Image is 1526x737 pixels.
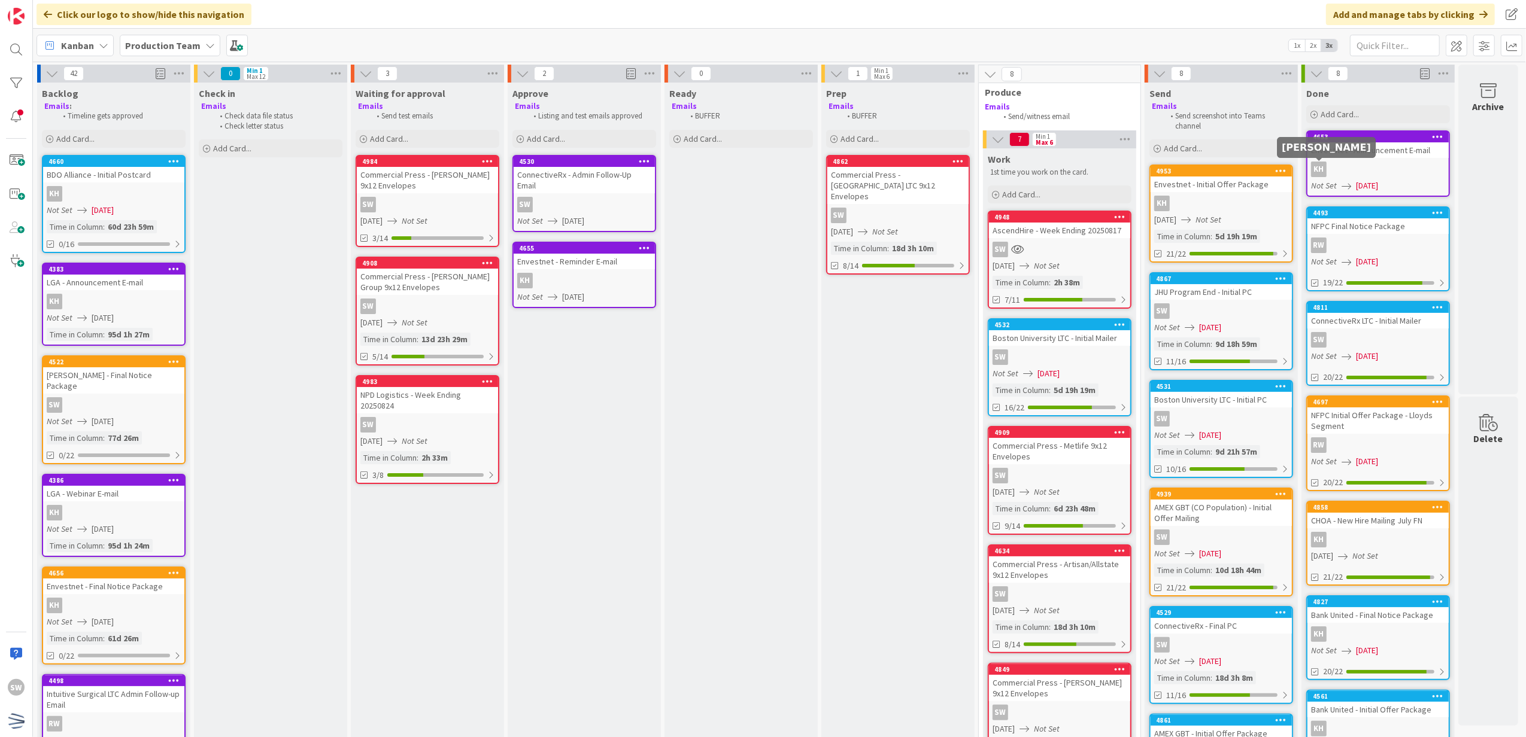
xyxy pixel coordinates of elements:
[1156,382,1292,391] div: 4531
[1149,272,1293,370] a: 4867JHU Program End - Initial PCSWNot Set[DATE]Time in Column:9d 18h 59m11/16
[1005,520,1020,532] span: 9/14
[514,243,655,269] div: 4655Envestnet - Reminder E-mail
[1154,303,1170,319] div: SW
[92,312,114,324] span: [DATE]
[989,223,1130,238] div: AscendHire - Week Ending 20250817
[1166,581,1186,594] span: 21/22
[517,291,543,302] i: Not Set
[1166,248,1186,260] span: 21/22
[362,377,498,386] div: 4983
[1311,162,1327,177] div: KH
[1307,502,1449,528] div: 4858CHOA - New Hire Mailing July FN
[357,258,498,269] div: 4908
[1005,401,1024,414] span: 16/22
[1151,392,1292,407] div: Boston University LTC - Initial PC
[1154,548,1180,559] i: Not Set
[993,260,1015,272] span: [DATE]
[48,358,184,366] div: 4522
[1307,502,1449,513] div: 4858
[357,258,498,295] div: 4908Commercial Press - [PERSON_NAME] Group 9x12 Envelopes
[1151,411,1292,427] div: SW
[47,220,103,233] div: Time in Column
[43,598,184,613] div: KH
[1037,367,1060,380] span: [DATE]
[1307,162,1449,177] div: KH
[417,333,418,346] span: :
[1211,230,1212,243] span: :
[42,263,186,346] a: 4383LGA - Announcement E-mailKHNot Set[DATE]Time in Column:95d 1h 27m
[1323,571,1343,583] span: 21/22
[356,155,499,247] a: 4984Commercial Press - [PERSON_NAME] 9x12 EnvelopesSW[DATE]Not Set3/14
[1311,351,1337,361] i: Not Set
[1034,605,1060,616] i: Not Set
[47,616,72,627] i: Not Set
[43,578,184,594] div: Envestnet - Final Notice Package
[514,167,655,193] div: ConnectiveRx - Admin Follow-Up Email
[993,502,1049,515] div: Time in Column
[993,468,1008,483] div: SW
[43,357,184,394] div: 4522[PERSON_NAME] - Final Notice Package
[1151,166,1292,192] div: 4953Envestnet - Initial Offer Package
[1307,218,1449,234] div: NFPC Final Notice Package
[1313,303,1449,312] div: 4811
[1307,208,1449,234] div: 4493NFPC Final Notice Package
[1323,476,1343,489] span: 20/22
[362,157,498,166] div: 4984
[1306,206,1450,291] a: 4493NFPC Final Notice PackageRWNot Set[DATE]19/22
[1149,165,1293,263] a: 4953Envestnet - Initial Offer PackageKH[DATE]Not SetTime in Column:5d 19h 19m21/22
[831,242,887,255] div: Time in Column
[103,431,105,444] span: :
[1307,607,1449,623] div: Bank United - Final Notice Package
[1166,463,1186,476] span: 10/16
[402,215,427,226] i: Not Set
[48,569,184,577] div: 4656
[993,586,1008,602] div: SW
[1154,214,1176,226] span: [DATE]
[43,294,184,309] div: KH
[43,264,184,275] div: 4383
[514,254,655,269] div: Envestnet - Reminder E-mail
[1051,383,1099,397] div: 5d 19h 19m
[827,156,969,204] div: 4862Commercial Press - [GEOGRAPHIC_DATA] LTC 9x12 Envelopes
[56,133,95,144] span: Add Card...
[357,269,498,295] div: Commercial Press - [PERSON_NAME] Group 9x12 Envelopes
[1156,167,1292,175] div: 4953
[1199,429,1221,441] span: [DATE]
[517,215,543,226] i: Not Set
[47,312,72,323] i: Not Set
[1307,397,1449,407] div: 4697
[47,416,72,427] i: Not Set
[989,546,1130,583] div: 4634Commercial Press - Artisan/Allstate 9x12 Envelopes
[1005,294,1020,306] span: 7/11
[889,242,937,255] div: 18d 3h 10m
[48,476,184,485] div: 4386
[43,397,184,413] div: SW
[517,273,533,288] div: KH
[105,431,142,444] div: 77d 26m
[1154,337,1211,351] div: Time in Column
[1156,490,1292,498] div: 4939
[357,197,498,212] div: SW
[1323,276,1343,289] span: 19/22
[989,319,1130,330] div: 4532
[370,133,408,144] span: Add Card...
[372,232,388,245] span: 3/14
[1049,502,1051,515] span: :
[1311,437,1327,453] div: RW
[989,349,1130,365] div: SW
[103,328,105,341] span: :
[59,238,74,251] span: 0/16
[1313,133,1449,141] div: 4653
[1306,130,1450,197] a: 4653Envestnet - Announcement E-mailKHNot Set[DATE]
[993,486,1015,498] span: [DATE]
[1149,606,1293,704] a: 4529ConnectiveRx - Final PCSWNot Set[DATE]Time in Column:18d 3h 8m11/16
[1154,564,1211,577] div: Time in Column
[1151,529,1292,545] div: SW
[360,316,383,329] span: [DATE]
[1151,303,1292,319] div: SW
[43,357,184,367] div: 4522
[989,427,1130,464] div: 4909Commercial Press - Metlife 9x12 Envelopes
[360,299,376,314] div: SW
[43,486,184,501] div: LGA - Webinar E-mail
[92,204,114,217] span: [DATE]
